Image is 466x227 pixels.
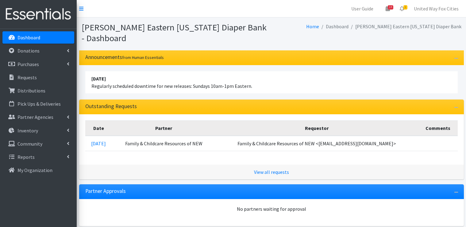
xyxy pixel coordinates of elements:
[17,101,61,107] p: Pick Ups & Deliveries
[112,121,215,136] th: Partner
[2,151,74,163] a: Reports
[395,2,409,15] a: 1
[17,88,45,94] p: Distributions
[85,205,458,213] div: No partners waiting for approval
[82,22,269,43] h1: [PERSON_NAME] Eastern [US_STATE] Diaper Bank - Dashboard
[254,169,289,175] a: View all requests
[306,23,319,29] a: Home
[403,5,407,10] span: 1
[17,154,35,160] p: Reports
[381,2,395,15] a: 14
[418,121,457,136] th: Comments
[216,136,418,151] td: Family & Childcare Resources of NEW <[EMAIL_ADDRESS][DOMAIN_NAME]>
[2,71,74,84] a: Requests
[122,55,164,60] small: from Human Essentials
[349,22,461,31] li: [PERSON_NAME] Eastern [US_STATE] Diaper Bank
[216,121,418,136] th: Requestor
[17,74,37,80] p: Requests
[2,138,74,150] a: Community
[17,48,40,54] p: Donations
[2,58,74,70] a: Purchases
[2,84,74,97] a: Distributions
[85,188,126,194] h3: Partner Approvals
[91,76,106,82] strong: [DATE]
[85,71,458,93] li: Regularly scheduled downtime for new releases: Sundays 10am-1pm Eastern.
[17,167,52,173] p: My Organization
[85,54,164,61] h3: Announcements
[346,2,378,15] a: User Guide
[17,34,40,41] p: Dashboard
[17,114,53,120] p: Partner Agencies
[2,98,74,110] a: Pick Ups & Deliveries
[91,140,106,147] a: [DATE]
[85,121,112,136] th: Date
[2,111,74,123] a: Partner Agencies
[409,2,464,15] a: United Way Fox Cities
[17,127,38,134] p: Inventory
[2,4,74,25] img: HumanEssentials
[85,103,137,110] h3: Outstanding Requests
[17,61,39,67] p: Purchases
[112,136,215,151] td: Family & Childcare Resources of NEW
[17,141,42,147] p: Community
[2,45,74,57] a: Donations
[388,5,393,10] span: 14
[2,164,74,176] a: My Organization
[2,124,74,137] a: Inventory
[2,31,74,44] a: Dashboard
[319,22,349,31] li: Dashboard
